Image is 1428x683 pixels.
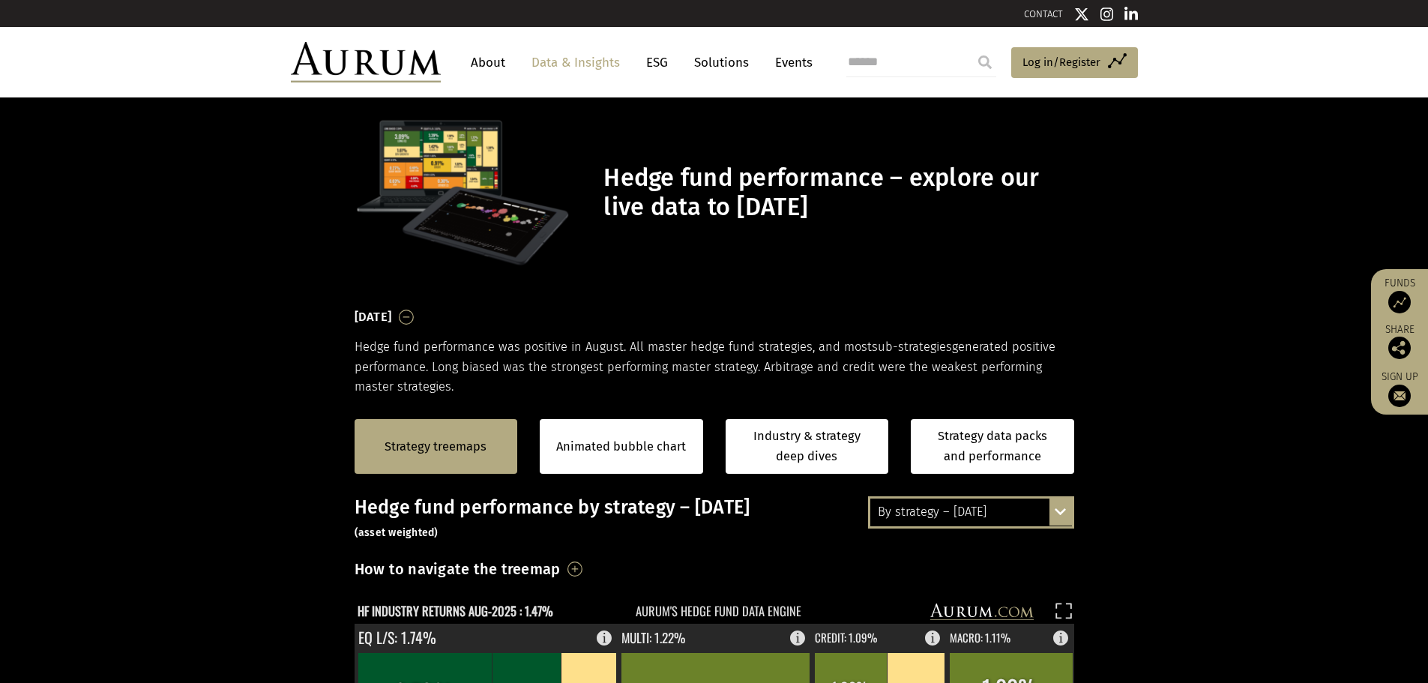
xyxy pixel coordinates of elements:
[639,49,675,76] a: ESG
[355,496,1074,541] h3: Hedge fund performance by strategy – [DATE]
[687,49,756,76] a: Solutions
[872,340,952,354] span: sub-strategies
[1124,7,1138,22] img: Linkedin icon
[1379,277,1421,313] a: Funds
[355,556,561,582] h3: How to navigate the treemap
[291,42,441,82] img: Aurum
[970,47,1000,77] input: Submit
[1379,370,1421,407] a: Sign up
[1388,385,1411,407] img: Sign up to our newsletter
[603,163,1070,222] h1: Hedge fund performance – explore our live data to [DATE]
[385,437,486,457] a: Strategy treemaps
[768,49,813,76] a: Events
[355,526,439,539] small: (asset weighted)
[1024,8,1063,19] a: CONTACT
[870,499,1072,526] div: By strategy – [DATE]
[1379,325,1421,359] div: Share
[1074,7,1089,22] img: Twitter icon
[556,437,686,457] a: Animated bubble chart
[355,306,392,328] h3: [DATE]
[1388,337,1411,359] img: Share this post
[463,49,513,76] a: About
[1011,47,1138,79] a: Log in/Register
[355,337,1074,397] p: Hedge fund performance was positive in August. All master hedge fund strategies, and most generat...
[524,49,627,76] a: Data & Insights
[911,419,1074,474] a: Strategy data packs and performance
[1100,7,1114,22] img: Instagram icon
[1388,291,1411,313] img: Access Funds
[726,419,889,474] a: Industry & strategy deep dives
[1022,53,1100,71] span: Log in/Register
